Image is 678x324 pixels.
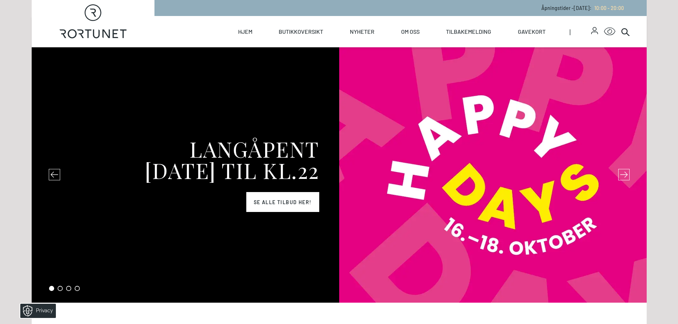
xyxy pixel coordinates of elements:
[592,5,624,11] a: 10:00 - 20:00
[569,16,592,47] span: |
[594,5,624,11] span: 10:00 - 20:00
[446,16,491,47] a: Tilbakemelding
[350,16,374,47] a: Nyheter
[238,16,252,47] a: Hjem
[518,16,546,47] a: Gavekort
[604,26,615,37] button: Open Accessibility Menu
[32,47,647,303] div: slide 1 of 4
[32,47,647,303] section: carousel-slider
[401,16,420,47] a: Om oss
[541,4,624,12] p: Åpningstider - [DATE] :
[246,192,319,212] a: Se alle tilbud her!
[279,16,323,47] a: Butikkoversikt
[128,138,319,181] div: Langåpent [DATE] til kl.22
[7,301,65,320] iframe: Manage Preferences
